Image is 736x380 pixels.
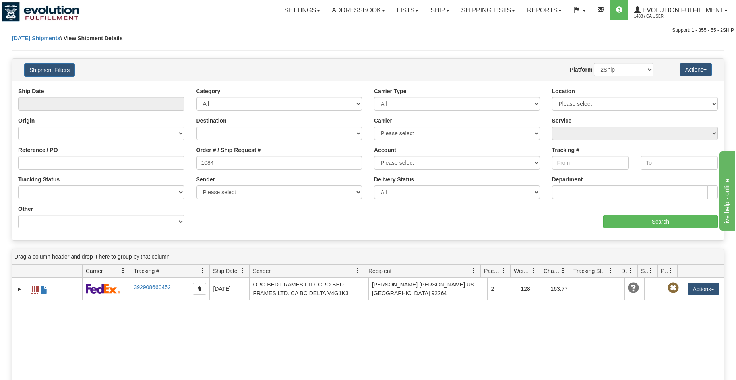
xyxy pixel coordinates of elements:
[236,264,249,277] a: Ship Date filter column settings
[573,267,608,275] span: Tracking Status
[18,87,44,95] label: Ship Date
[688,283,719,295] button: Actions
[374,117,392,125] label: Carrier
[628,283,639,294] span: Unknown
[326,0,391,20] a: Addressbook
[680,63,712,76] button: Actions
[278,0,326,20] a: Settings
[521,0,567,20] a: Reports
[18,117,35,125] label: Origin
[2,2,79,22] img: logo1488.jpg
[552,146,579,154] label: Tracking #
[570,66,593,74] label: Platform
[552,87,575,95] label: Location
[24,63,75,77] button: Shipment Filters
[514,267,531,275] span: Weight
[86,267,103,275] span: Carrier
[31,282,39,295] a: Label
[134,284,170,290] a: 392908660452
[116,264,130,277] a: Carrier filter column settings
[556,264,570,277] a: Charge filter column settings
[368,278,488,300] td: [PERSON_NAME] [PERSON_NAME] US [GEOGRAPHIC_DATA] 92264
[467,264,480,277] a: Recipient filter column settings
[497,264,510,277] a: Packages filter column settings
[193,283,206,295] button: Copy to clipboard
[527,264,540,277] a: Weight filter column settings
[18,146,58,154] label: Reference / PO
[15,285,23,293] a: Expand
[12,35,60,41] a: [DATE] Shipments
[196,87,221,95] label: Category
[668,283,679,294] span: Pickup Not Assigned
[40,282,48,295] a: Commercial Invoice
[552,117,572,125] label: Service
[196,117,227,125] label: Destination
[517,278,547,300] td: 128
[661,267,668,275] span: Pickup Status
[134,267,159,275] span: Tracking #
[547,278,577,300] td: 163.77
[544,267,560,275] span: Charge
[641,267,648,275] span: Shipment Issues
[60,35,123,41] span: \ View Shipment Details
[209,278,249,300] td: [DATE]
[12,249,724,265] div: grid grouping header
[603,215,718,228] input: Search
[374,87,406,95] label: Carrier Type
[2,27,734,34] div: Support: 1 - 855 - 55 - 2SHIP
[644,264,657,277] a: Shipment Issues filter column settings
[86,284,120,294] img: 2 - FedEx Express®
[391,0,424,20] a: Lists
[628,0,734,20] a: Evolution Fulfillment 1488 / CA User
[6,5,74,14] div: live help - online
[552,175,583,183] label: Department
[374,175,414,183] label: Delivery Status
[664,264,677,277] a: Pickup Status filter column settings
[641,156,718,170] input: To
[213,267,237,275] span: Ship Date
[718,149,735,230] iframe: chat widget
[18,175,60,183] label: Tracking Status
[253,267,271,275] span: Sender
[249,278,368,300] td: ORO BED FRAMES LTD. ORO BED FRAMES LTD. CA BC DELTA V4G1K3
[641,7,724,14] span: Evolution Fulfillment
[374,146,396,154] label: Account
[196,175,215,183] label: Sender
[424,0,455,20] a: Ship
[484,267,501,275] span: Packages
[604,264,618,277] a: Tracking Status filter column settings
[487,278,517,300] td: 2
[455,0,521,20] a: Shipping lists
[351,264,365,277] a: Sender filter column settings
[18,205,33,213] label: Other
[552,156,629,170] input: From
[196,264,209,277] a: Tracking # filter column settings
[196,146,261,154] label: Order # / Ship Request #
[368,267,391,275] span: Recipient
[624,264,637,277] a: Delivery Status filter column settings
[621,267,628,275] span: Delivery Status
[634,12,694,20] span: 1488 / CA User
